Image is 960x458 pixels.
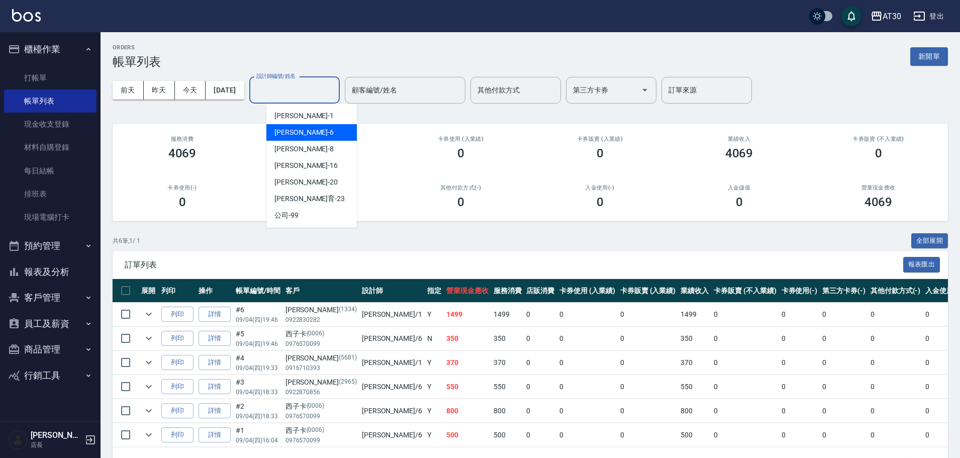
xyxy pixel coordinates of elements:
h3: 0 [875,146,882,160]
td: 500 [678,423,711,447]
img: Person [8,430,28,450]
td: 0 [557,399,618,423]
button: 前天 [113,81,144,100]
h3: 服務消費 [125,136,240,142]
td: 0 [820,423,868,447]
td: 0 [868,327,923,350]
button: save [841,6,861,26]
td: 0 [618,375,679,399]
button: 報表及分析 [4,259,97,285]
p: (1334) [339,305,357,315]
td: 0 [524,327,557,350]
td: 0 [868,399,923,423]
td: 0 [618,351,679,375]
button: 列印 [161,379,194,395]
td: #2 [233,399,283,423]
td: 0 [779,399,820,423]
td: 0 [779,351,820,375]
td: 0 [820,375,868,399]
h3: 4069 [725,146,753,160]
p: (0006) [307,329,325,339]
h3: 帳單列表 [113,55,161,69]
span: [PERSON_NAME] -16 [274,160,338,171]
button: expand row [141,427,156,442]
button: expand row [141,403,156,418]
td: 800 [444,399,491,423]
td: 370 [444,351,491,375]
td: 350 [678,327,711,350]
td: 550 [444,375,491,399]
h3: 4069 [168,146,197,160]
button: [DATE] [206,81,244,100]
td: 0 [618,423,679,447]
td: 350 [444,327,491,350]
span: [PERSON_NAME] -20 [274,177,338,188]
td: 0 [868,303,923,326]
td: [PERSON_NAME] /6 [359,423,425,447]
h2: 其他付款方式(-) [403,185,518,191]
button: 商品管理 [4,336,97,362]
td: 0 [524,303,557,326]
td: 0 [779,423,820,447]
h3: 0 [457,195,464,209]
a: 排班表 [4,182,97,206]
td: 0 [524,423,557,447]
button: expand row [141,355,156,370]
a: 新開單 [910,51,948,61]
th: 指定 [425,279,444,303]
label: 設計師編號/姓名 [256,72,296,80]
td: 800 [678,399,711,423]
button: 列印 [161,331,194,346]
th: 操作 [196,279,233,303]
a: 帳單列表 [4,89,97,113]
th: 業績收入 [678,279,711,303]
td: 0 [524,375,557,399]
td: 0 [618,303,679,326]
td: 0 [820,303,868,326]
td: #6 [233,303,283,326]
p: (5681) [339,353,357,363]
button: 昨天 [144,81,175,100]
th: 卡券販賣 (不入業績) [711,279,779,303]
td: 1499 [678,303,711,326]
td: 0 [557,351,618,375]
p: 店長 [31,440,82,449]
button: 報表匯出 [903,257,940,272]
td: 0 [868,375,923,399]
h3: 0 [457,146,464,160]
td: 500 [491,423,524,447]
span: [PERSON_NAME] -1 [274,111,334,121]
h2: 卡券使用 (入業績) [403,136,518,142]
td: 550 [491,375,524,399]
th: 其他付款方式(-) [868,279,923,303]
div: 西子卡 [285,401,357,412]
td: #3 [233,375,283,399]
td: 0 [557,303,618,326]
td: 0 [868,351,923,375]
h5: [PERSON_NAME] [31,430,82,440]
a: 材料自購登錄 [4,136,97,159]
td: #1 [233,423,283,447]
p: 0976570099 [285,436,357,445]
button: 列印 [161,403,194,419]
td: Y [425,351,444,375]
th: 第三方卡券(-) [820,279,868,303]
button: 新開單 [910,47,948,66]
td: 0 [557,375,618,399]
span: [PERSON_NAME] -8 [274,144,334,154]
th: 服務消費 [491,279,524,303]
h2: ORDERS [113,44,161,51]
h2: 營業現金應收 [821,185,936,191]
a: 詳情 [199,403,231,419]
td: 0 [557,327,618,350]
h2: 卡券使用(-) [125,185,240,191]
td: 0 [618,327,679,350]
td: 370 [678,351,711,375]
td: N [425,327,444,350]
td: [PERSON_NAME] /6 [359,399,425,423]
td: [PERSON_NAME] /1 [359,303,425,326]
p: 0922870856 [285,388,357,397]
td: [PERSON_NAME] /1 [359,351,425,375]
p: 09/04 (四) 16:04 [236,436,280,445]
div: [PERSON_NAME] [285,305,357,315]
